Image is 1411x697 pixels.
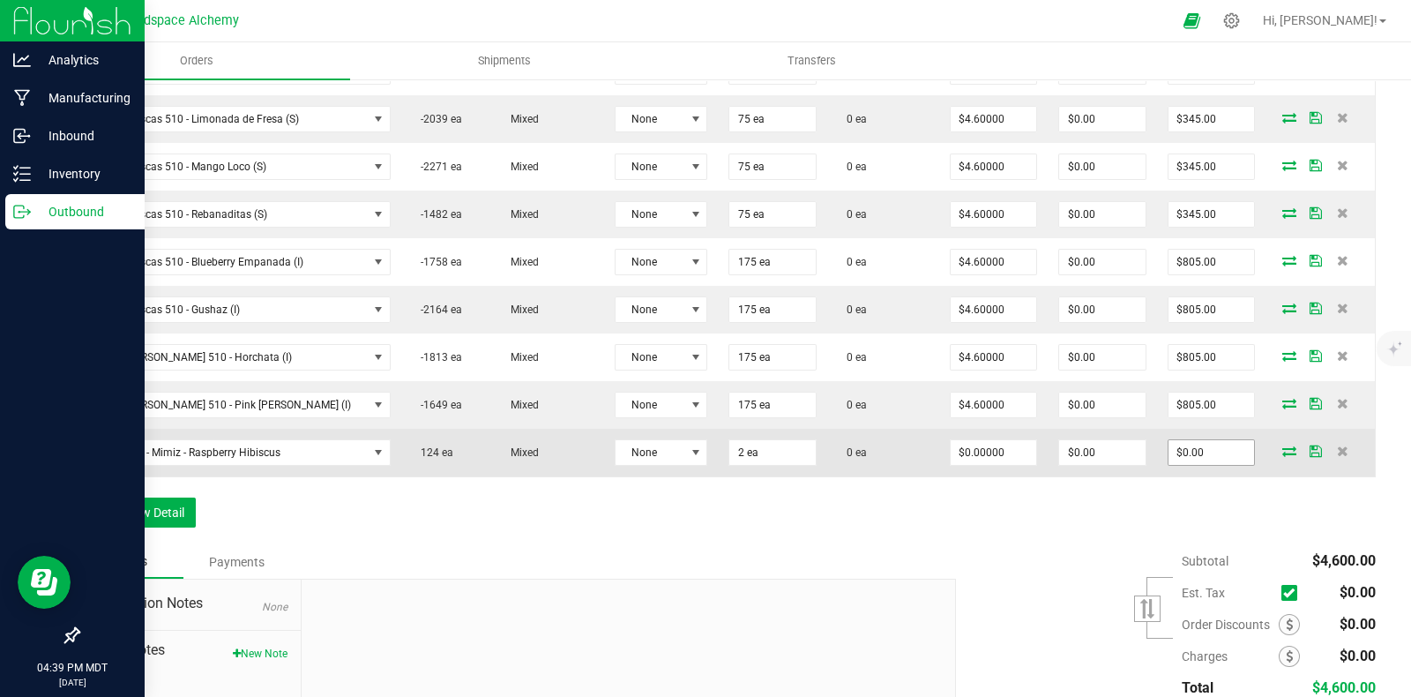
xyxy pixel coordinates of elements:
[1303,303,1329,313] span: Save Order Detail
[764,53,860,69] span: Transfers
[729,107,816,131] input: 0
[1340,616,1376,633] span: $0.00
[1182,679,1213,696] span: Total
[1059,107,1146,131] input: 0
[42,42,350,79] a: Orders
[1329,160,1355,170] span: Delete Order Detail
[350,42,658,79] a: Shipments
[951,393,1037,417] input: 0
[13,127,31,145] inline-svg: Inbound
[1303,112,1329,123] span: Save Order Detail
[1303,398,1329,408] span: Save Order Detail
[502,399,539,411] span: Mixed
[1182,618,1279,632] span: Order Discounts
[729,202,816,227] input: 0
[838,399,867,411] span: 0 ea
[1329,255,1355,266] span: Delete Order Detail
[1059,250,1146,274] input: 0
[13,89,31,107] inline-svg: Manufacturing
[454,53,555,69] span: Shipments
[1182,649,1279,663] span: Charges
[412,208,462,221] span: -1482 ea
[951,154,1037,179] input: 0
[616,107,684,131] span: None
[1329,446,1355,456] span: Delete Order Detail
[13,51,31,69] inline-svg: Analytics
[1303,160,1329,170] span: Save Order Detail
[1168,202,1255,227] input: 0
[838,304,867,316] span: 0 ea
[951,345,1037,370] input: 0
[1303,350,1329,361] span: Save Order Detail
[838,351,867,363] span: 0 ea
[92,593,287,614] span: Destination Notes
[1303,207,1329,218] span: Save Order Detail
[233,646,287,662] button: New Note
[8,676,137,689] p: [DATE]
[90,344,391,371] span: NO DATA FOUND
[1221,12,1243,29] div: Manage settings
[90,154,391,180] span: NO DATA FOUND
[91,250,368,274] span: Las Frescas 510 - Blueberry Empanada (I)
[1168,250,1255,274] input: 0
[1329,112,1355,123] span: Delete Order Detail
[1312,552,1376,569] span: $4,600.00
[1172,4,1212,38] span: Open Ecommerce Menu
[729,345,816,370] input: 0
[1281,581,1305,605] span: Calculate excise tax
[90,106,391,132] span: NO DATA FOUND
[1059,440,1146,465] input: 0
[1340,648,1376,664] span: $0.00
[951,440,1037,465] input: 0
[838,446,867,459] span: 0 ea
[90,249,391,275] span: NO DATA FOUND
[616,393,684,417] span: None
[616,297,684,322] span: None
[1059,297,1146,322] input: 0
[616,250,684,274] span: None
[412,113,462,125] span: -2039 ea
[729,297,816,322] input: 0
[616,202,684,227] span: None
[1059,345,1146,370] input: 0
[838,208,867,221] span: 0 ea
[1059,393,1146,417] input: 0
[90,296,391,323] span: NO DATA FOUND
[951,250,1037,274] input: 0
[91,345,368,370] span: Las [PERSON_NAME] 510 - Horchata (I)
[1329,398,1355,408] span: Delete Order Detail
[262,601,287,613] span: None
[1168,154,1255,179] input: 0
[502,304,539,316] span: Mixed
[729,393,816,417] input: 0
[1168,345,1255,370] input: 0
[1329,303,1355,313] span: Delete Order Detail
[31,201,137,222] p: Outbound
[729,250,816,274] input: 0
[1168,297,1255,322] input: 0
[90,201,391,228] span: NO DATA FOUND
[1059,154,1146,179] input: 0
[91,202,368,227] span: Las Frescas 510 - Rebanaditas (S)
[1182,554,1228,568] span: Subtotal
[156,53,237,69] span: Orders
[8,660,137,676] p: 04:39 PM MDT
[91,393,368,417] span: Las [PERSON_NAME] 510 - Pink [PERSON_NAME] (I)
[412,446,453,459] span: 124 ea
[91,297,368,322] span: Las Frescas 510 - Gushaz (I)
[91,107,368,131] span: Las Frescas 510 - Limonada de Fresa (S)
[31,163,137,184] p: Inventory
[951,107,1037,131] input: 0
[412,351,462,363] span: -1813 ea
[502,113,539,125] span: Mixed
[502,446,539,459] span: Mixed
[502,256,539,268] span: Mixed
[1168,440,1255,465] input: 0
[18,556,71,609] iframe: Resource center
[412,304,462,316] span: -2164 ea
[91,154,368,179] span: Las Frescas 510 - Mango Loco (S)
[1168,107,1255,131] input: 0
[183,546,289,578] div: Payments
[729,154,816,179] input: 0
[1059,202,1146,227] input: 0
